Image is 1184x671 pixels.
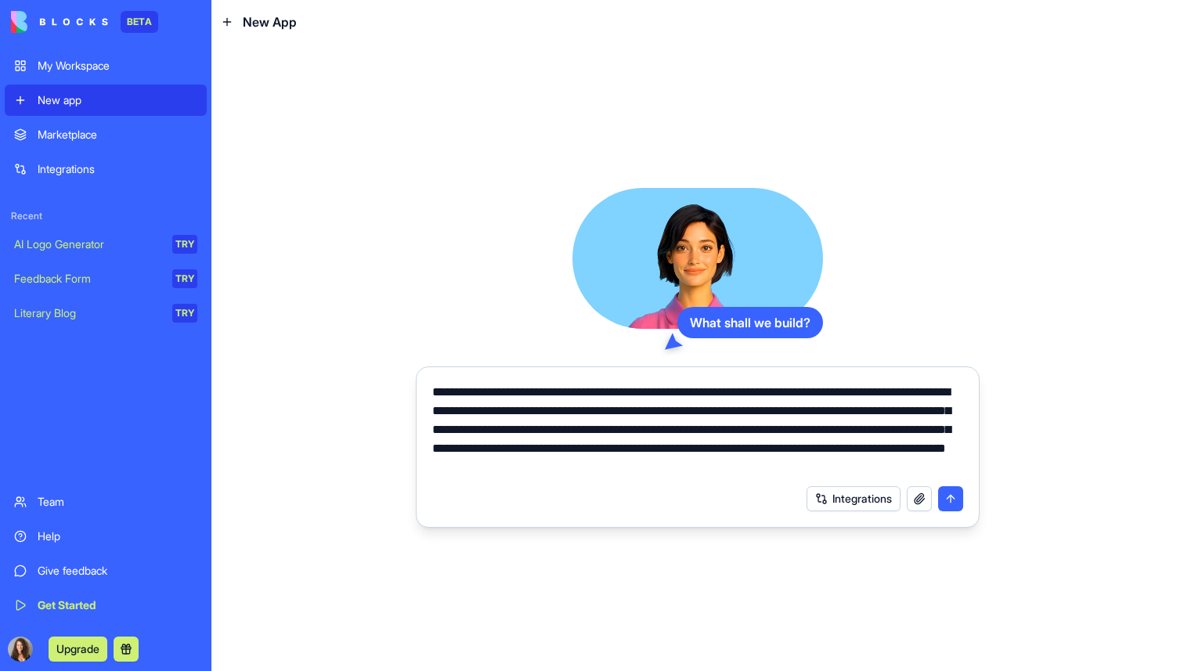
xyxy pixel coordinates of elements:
a: AI Logo GeneratorTRY [5,229,207,260]
button: Integrations [807,486,901,511]
div: TRY [172,304,197,323]
div: BETA [121,11,158,33]
div: Literary Blog [14,305,161,321]
div: Marketplace [38,127,197,142]
a: Give feedback [5,555,207,586]
a: Help [5,521,207,552]
div: Integrations [38,161,197,177]
button: Upgrade [49,637,107,662]
div: Give feedback [38,563,197,579]
span: New App [243,13,297,31]
a: BETA [11,11,158,33]
div: TRY [172,235,197,254]
a: Integrations [5,153,207,185]
a: New app [5,85,207,116]
a: Get Started [5,590,207,621]
div: My Workspace [38,58,197,74]
span: Recent [5,210,207,222]
div: Team [38,494,197,510]
div: Feedback Form [14,271,161,287]
img: ACg8ocIOVUeG59FIo-4zXBF37QkowezZymUfLK5uu-4RA3AnFYKXGPRu=s96-c [8,637,33,662]
div: Get Started [38,597,197,613]
div: AI Logo Generator [14,236,161,252]
a: Marketplace [5,119,207,150]
a: Literary BlogTRY [5,298,207,329]
a: Team [5,486,207,518]
a: Feedback FormTRY [5,263,207,294]
div: TRY [172,269,197,288]
div: What shall we build? [677,307,823,338]
a: My Workspace [5,50,207,81]
div: Help [38,529,197,544]
a: Upgrade [49,640,107,656]
div: New app [38,92,197,108]
img: logo [11,11,108,33]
